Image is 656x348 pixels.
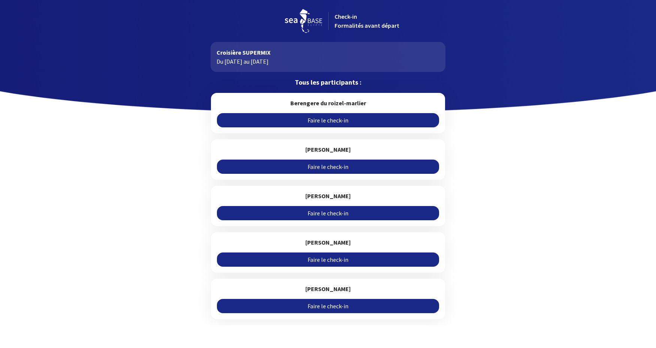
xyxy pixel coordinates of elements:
[217,113,439,127] a: Faire le check-in
[217,99,439,107] h5: Berengere du roizel-marlier
[217,252,439,267] a: Faire le check-in
[285,9,322,33] img: logo_seabase.svg
[217,160,439,174] a: Faire le check-in
[335,13,399,29] span: Check-in Formalités avant départ
[217,57,439,66] p: Du [DATE] au [DATE]
[217,206,439,220] a: Faire le check-in
[217,299,439,313] a: Faire le check-in
[217,48,439,57] p: Croisière SUPERMIX
[217,192,439,200] h5: [PERSON_NAME]
[217,238,439,246] h5: [PERSON_NAME]
[211,78,445,87] p: Tous les participants :
[217,285,439,293] h5: [PERSON_NAME]
[217,145,439,154] h5: [PERSON_NAME]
